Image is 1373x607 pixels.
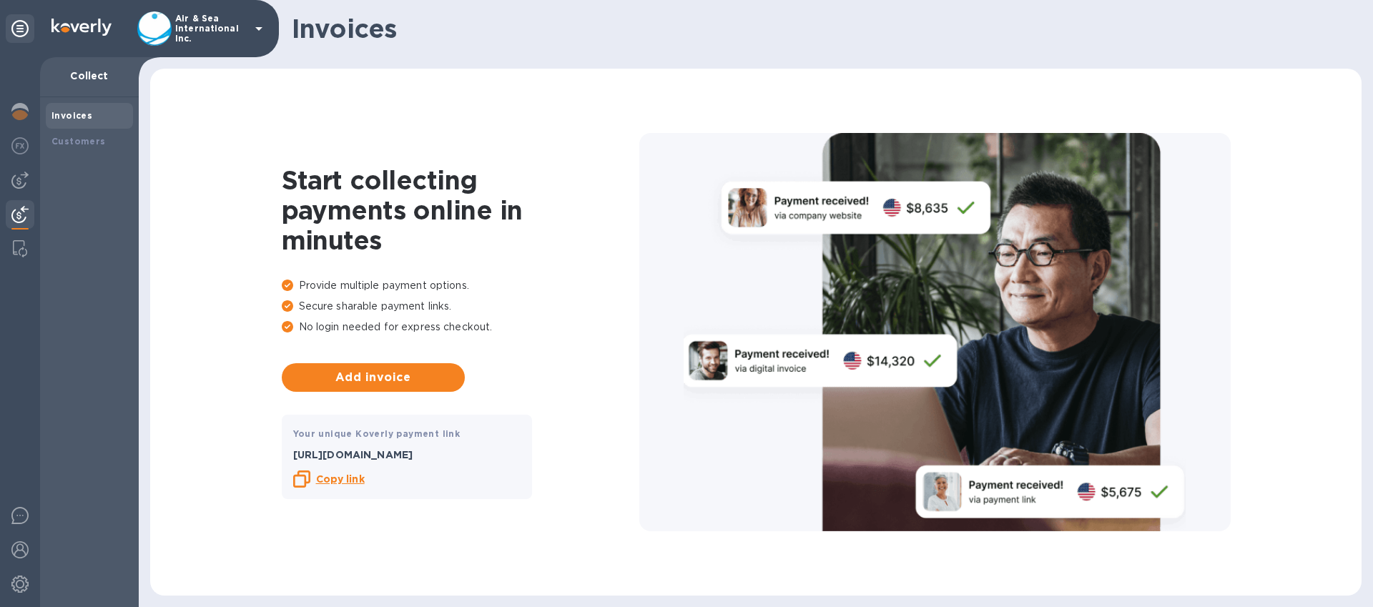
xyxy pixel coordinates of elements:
[51,136,106,147] b: Customers
[282,165,639,255] h1: Start collecting payments online in minutes
[293,428,461,439] b: Your unique Koverly payment link
[316,473,365,485] b: Copy link
[11,137,29,154] img: Foreign exchange
[282,299,639,314] p: Secure sharable payment links.
[51,69,127,83] p: Collect
[293,448,521,462] p: [URL][DOMAIN_NAME]
[282,320,639,335] p: No login needed for express checkout.
[282,278,639,293] p: Provide multiple payment options.
[292,14,1350,44] h1: Invoices
[51,110,92,121] b: Invoices
[293,369,453,386] span: Add invoice
[282,363,465,392] button: Add invoice
[6,14,34,43] div: Unpin categories
[51,19,112,36] img: Logo
[175,14,247,44] p: Air & Sea International Inc.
